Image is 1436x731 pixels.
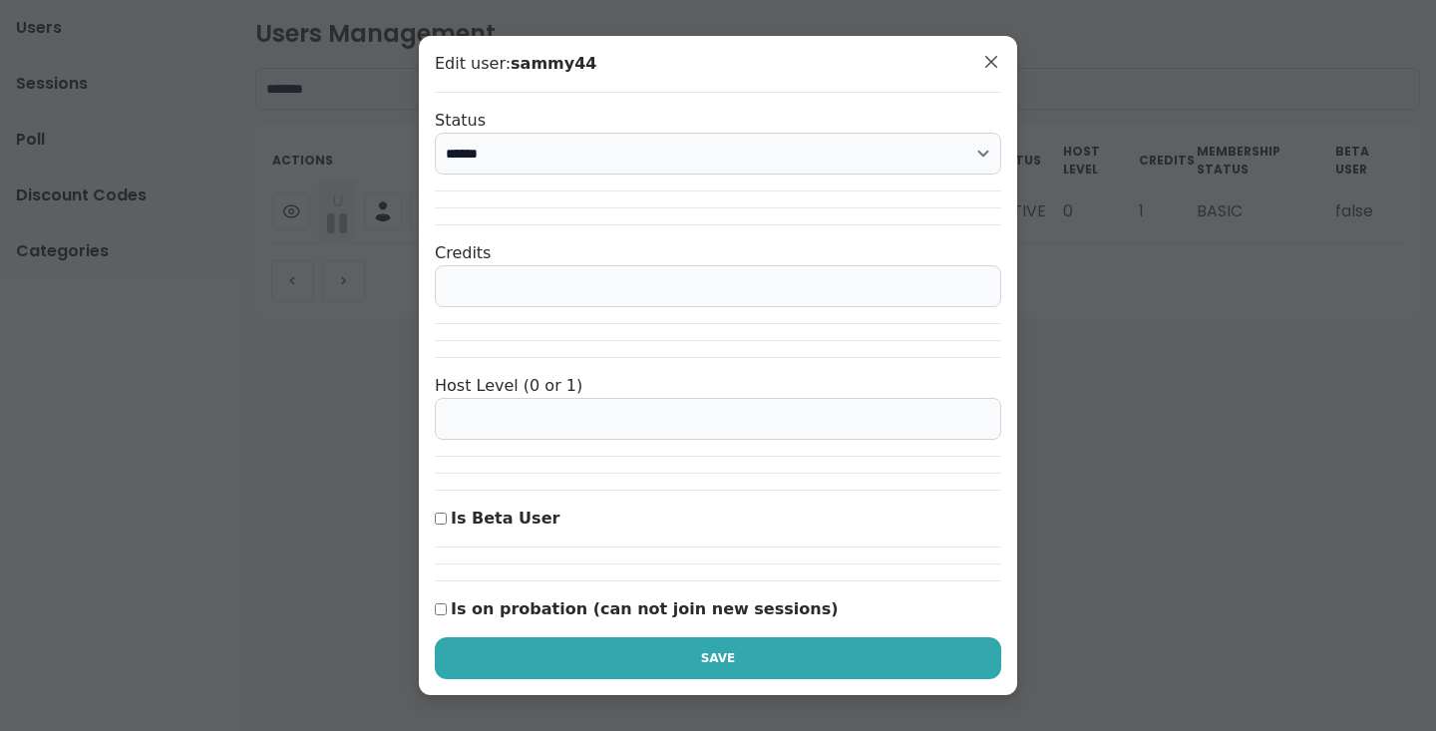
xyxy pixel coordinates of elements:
label: Status [435,111,486,130]
span: Save [701,649,736,667]
label: Is on probation (can not join new sessions) [451,597,838,621]
button: Save [435,637,1001,679]
b: sammy44 [511,54,596,73]
div: Credits [435,241,1001,265]
div: Host Level (0 or 1) [435,374,1001,398]
span: Edit user: [435,52,1001,76]
label: Is Beta User [451,507,559,531]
